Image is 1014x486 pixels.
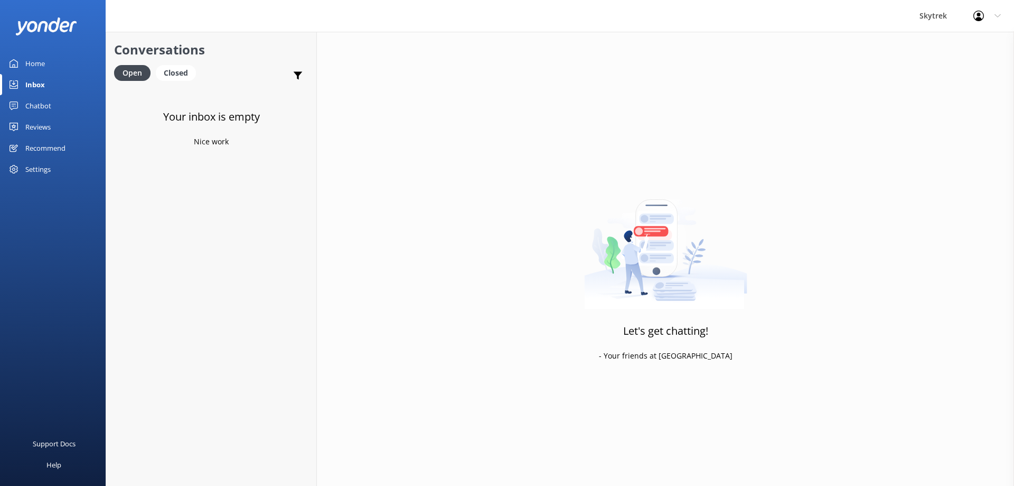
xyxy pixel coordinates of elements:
[163,108,260,125] h3: Your inbox is empty
[33,433,76,454] div: Support Docs
[623,323,708,340] h3: Let's get chatting!
[584,177,747,309] img: artwork of a man stealing a conversation from at giant smartphone
[599,350,733,362] p: - Your friends at [GEOGRAPHIC_DATA]
[25,95,51,116] div: Chatbot
[114,40,308,60] h2: Conversations
[156,65,196,81] div: Closed
[25,53,45,74] div: Home
[156,67,201,78] a: Closed
[25,137,65,159] div: Recommend
[25,116,51,137] div: Reviews
[194,136,229,148] p: Nice work
[114,67,156,78] a: Open
[114,65,151,81] div: Open
[46,454,61,475] div: Help
[16,17,77,35] img: yonder-white-logo.png
[25,74,45,95] div: Inbox
[25,159,51,180] div: Settings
